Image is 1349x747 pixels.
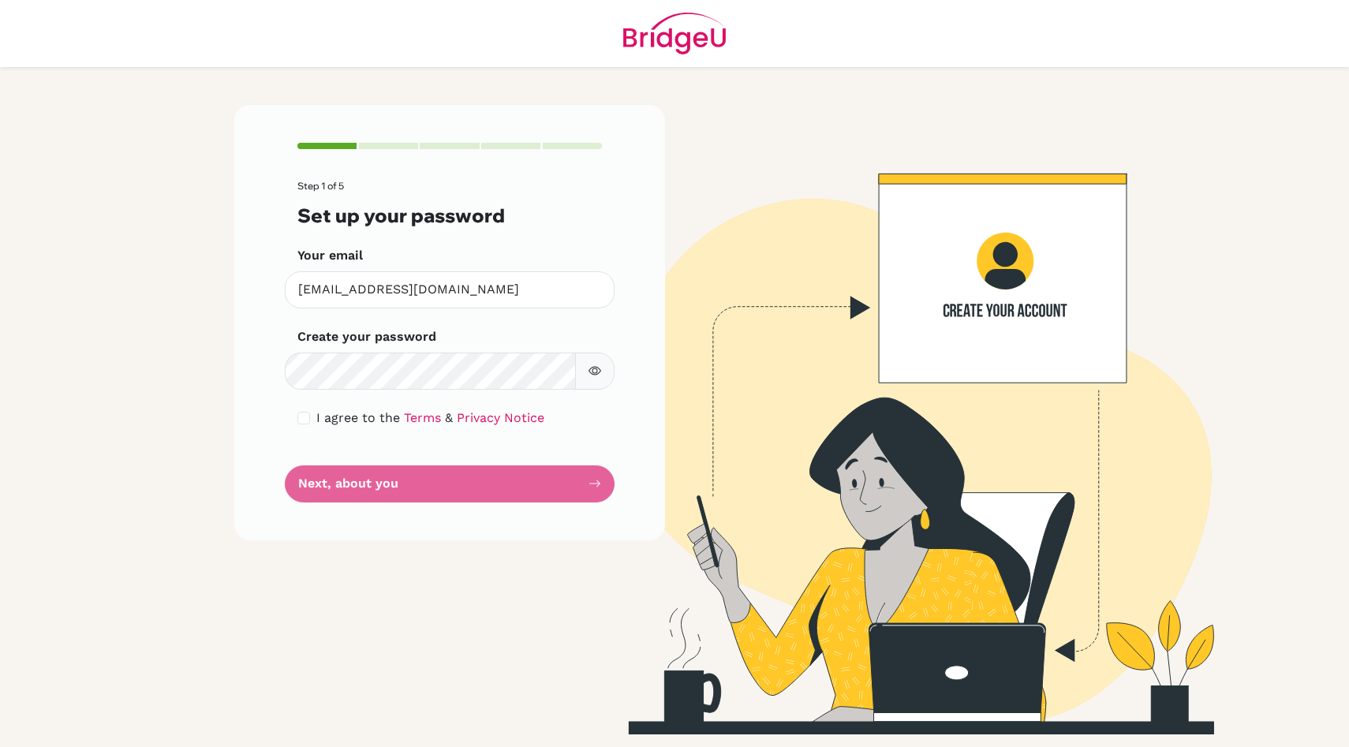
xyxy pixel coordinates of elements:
[450,105,1349,734] img: Create your account
[297,327,436,346] label: Create your password
[297,246,363,265] label: Your email
[297,180,344,192] span: Step 1 of 5
[404,410,441,425] a: Terms
[316,410,400,425] span: I agree to the
[285,271,615,308] input: Insert your email*
[445,410,453,425] span: &
[297,204,602,227] h3: Set up your password
[457,410,544,425] a: Privacy Notice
